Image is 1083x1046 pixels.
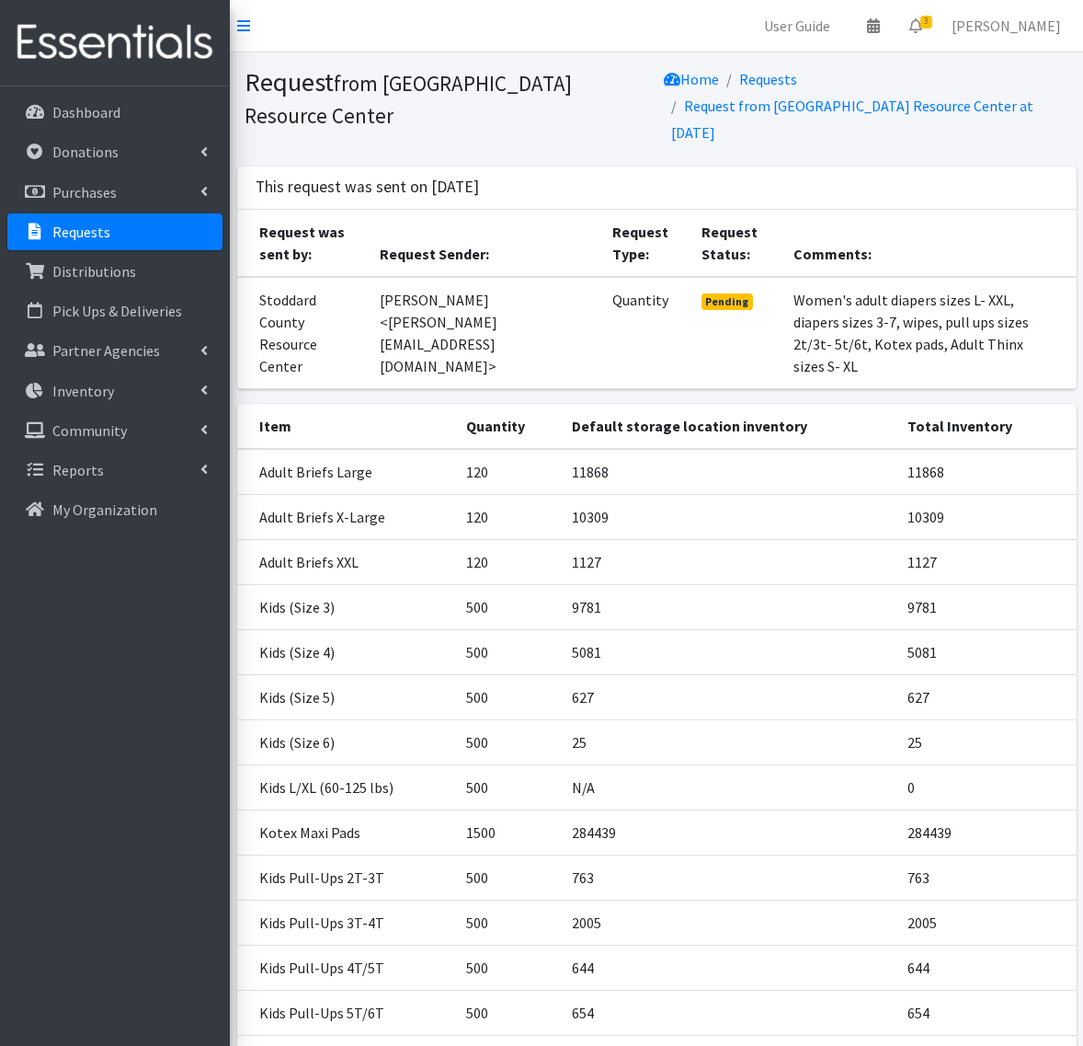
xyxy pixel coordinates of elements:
[896,494,1077,539] td: 10309
[896,629,1077,674] td: 5081
[237,900,455,945] td: Kids Pull-Ups 3T-4T
[455,810,561,855] td: 1500
[896,764,1077,810] td: 0
[7,12,222,74] img: HumanEssentials
[7,213,222,250] a: Requests
[369,277,601,389] td: [PERSON_NAME] <[PERSON_NAME][EMAIL_ADDRESS][DOMAIN_NAME]>
[237,674,455,719] td: Kids (Size 5)
[455,900,561,945] td: 500
[561,449,896,495] td: 11868
[896,810,1077,855] td: 284439
[895,7,937,44] a: 3
[7,253,222,290] a: Distributions
[52,382,114,400] p: Inventory
[896,674,1077,719] td: 627
[455,629,561,674] td: 500
[237,764,455,810] td: Kids L/XL (60-125 lbs)
[664,70,719,88] a: Home
[237,277,370,389] td: Stoddard County Resource Center
[920,16,932,29] span: 3
[455,990,561,1035] td: 500
[561,629,896,674] td: 5081
[7,133,222,170] a: Donations
[561,810,896,855] td: 284439
[7,452,222,489] a: Reports
[896,855,1077,900] td: 763
[237,855,455,900] td: Kids Pull-Ups 2T-3T
[237,449,455,495] td: Adult Briefs Large
[782,277,1077,389] td: Women's adult diapers sizes L- XXL, diapers sizes 3-7, wipes, pull ups sizes 2t/3t- 5t/6t, Kotex ...
[455,855,561,900] td: 500
[7,373,222,409] a: Inventory
[561,855,896,900] td: 763
[455,539,561,584] td: 120
[237,629,455,674] td: Kids (Size 4)
[237,584,455,629] td: Kids (Size 3)
[7,491,222,528] a: My Organization
[455,404,561,449] th: Quantity
[7,332,222,369] a: Partner Agencies
[237,945,455,990] td: Kids Pull-Ups 4T/5T
[455,719,561,764] td: 500
[455,674,561,719] td: 500
[245,70,572,129] small: from [GEOGRAPHIC_DATA] Resource Center
[237,810,455,855] td: Kotex Maxi Pads
[561,494,896,539] td: 10309
[896,584,1077,629] td: 9781
[7,94,222,131] a: Dashboard
[52,302,182,320] p: Pick Ups & Deliveries
[52,461,104,479] p: Reports
[52,143,119,161] p: Donations
[455,945,561,990] td: 500
[7,293,222,329] a: Pick Ups & Deliveries
[937,7,1076,44] a: [PERSON_NAME]
[7,174,222,211] a: Purchases
[52,421,127,440] p: Community
[690,210,782,277] th: Request Status:
[237,404,455,449] th: Item
[561,539,896,584] td: 1127
[237,990,455,1035] td: Kids Pull-Ups 5T/6T
[369,210,601,277] th: Request Sender:
[237,210,370,277] th: Request was sent by:
[455,584,561,629] td: 500
[896,719,1077,764] td: 25
[245,66,650,130] h1: Request
[896,449,1077,495] td: 11868
[455,764,561,810] td: 500
[749,7,845,44] a: User Guide
[601,210,690,277] th: Request Type:
[739,70,797,88] a: Requests
[701,293,754,310] span: Pending
[237,539,455,584] td: Adult Briefs XXL
[561,584,896,629] td: 9781
[237,494,455,539] td: Adult Briefs X-Large
[561,764,896,810] td: N/A
[256,178,479,197] h3: This request was sent on [DATE]
[561,674,896,719] td: 627
[896,539,1077,584] td: 1127
[896,945,1077,990] td: 644
[455,449,561,495] td: 120
[561,945,896,990] td: 644
[455,494,561,539] td: 120
[52,341,160,360] p: Partner Agencies
[52,183,117,201] p: Purchases
[52,500,157,519] p: My Organization
[601,277,690,389] td: Quantity
[561,404,896,449] th: Default storage location inventory
[561,990,896,1035] td: 654
[7,412,222,449] a: Community
[896,900,1077,945] td: 2005
[52,103,120,121] p: Dashboard
[52,223,110,241] p: Requests
[237,719,455,764] td: Kids (Size 6)
[561,900,896,945] td: 2005
[52,262,136,281] p: Distributions
[896,404,1077,449] th: Total Inventory
[671,97,1033,142] a: Request from [GEOGRAPHIC_DATA] Resource Center at [DATE]
[561,719,896,764] td: 25
[782,210,1077,277] th: Comments:
[896,990,1077,1035] td: 654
